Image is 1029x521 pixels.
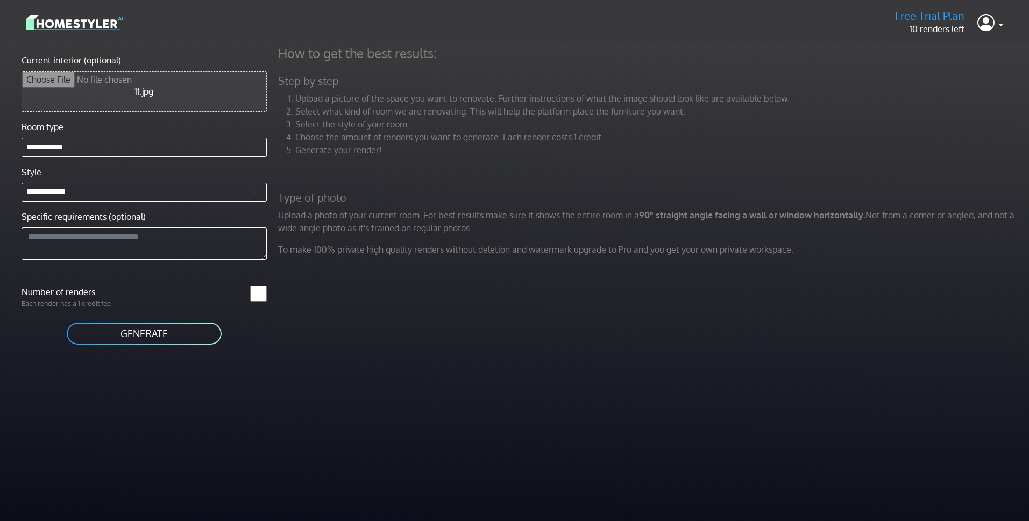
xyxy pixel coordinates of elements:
[272,45,1028,61] h4: How to get the best results:
[22,54,121,67] label: Current interior (optional)
[295,131,1021,144] li: Choose the amount of renders you want to generate. Each render costs 1 credit.
[295,105,1021,118] li: Select what kind of room we are renovating. This will help the platform place the furniture you w...
[295,118,1021,131] li: Select the style of your room.
[22,166,41,179] label: Style
[895,9,964,23] h5: Free Trial Plan
[66,322,223,346] button: GENERATE
[272,209,1028,234] p: Upload a photo of your current room. For best results make sure it shows the entire room in a Not...
[295,92,1021,105] li: Upload a picture of the space you want to renovate. Further instructions of what the image should...
[895,23,964,35] p: 10 renders left
[22,210,146,223] label: Specific requirements (optional)
[15,286,144,298] label: Number of renders
[272,243,1028,256] p: To make 100% private high quality renders without deletion and watermark upgrade to Pro and you g...
[639,210,865,220] strong: 90° straight angle facing a wall or window horizontally.
[15,298,144,309] p: Each render has a 1 credit fee
[272,74,1028,88] h5: Step by step
[22,120,63,133] label: Room type
[26,13,123,32] img: logo-3de290ba35641baa71223ecac5eacb59cb85b4c7fdf211dc9aaecaaee71ea2f8.svg
[272,191,1028,204] h5: Type of photo
[295,144,1021,156] li: Generate your render!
